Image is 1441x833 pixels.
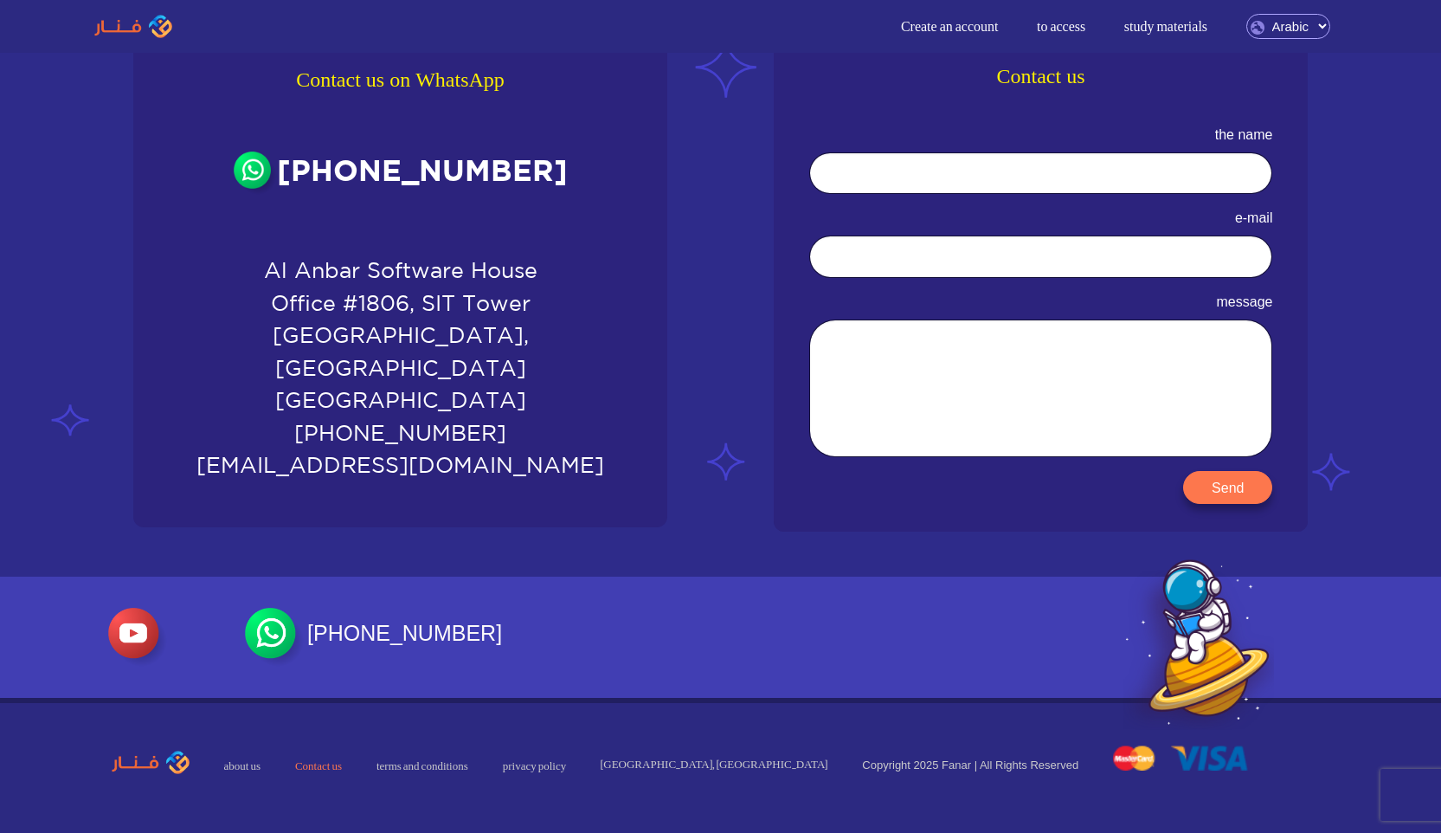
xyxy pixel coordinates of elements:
[1124,20,1207,35] font: study materials
[1037,20,1085,35] font: to access
[996,66,1084,88] font: Contact us
[271,291,531,315] font: Office #1806, SIT Tower
[264,258,537,282] font: Al Anbar Software House
[862,759,1078,772] font: Copyright 2025 Fanar | All Rights Reserved
[245,608,304,667] img: whatsapp.png
[275,388,526,412] font: [GEOGRAPHIC_DATA]
[1217,294,1273,309] font: message
[1107,16,1225,35] a: study materials
[234,152,277,195] img: whatsapp.png
[1251,21,1264,35] img: language.png
[601,759,827,771] font: [GEOGRAPHIC_DATA], [GEOGRAPHIC_DATA]
[1235,210,1273,225] font: e-mail
[1183,471,1272,503] button: Send
[1123,556,1274,743] img: space.png
[273,323,529,380] font: [GEOGRAPHIC_DATA], [GEOGRAPHIC_DATA]
[376,760,468,772] a: terms and conditions
[245,629,503,643] a: [PHONE_NUMBER]
[901,20,999,35] font: Create an account
[108,608,167,667] img: youtube.png
[1215,127,1273,142] font: the name
[196,453,604,477] font: [EMAIL_ADDRESS][DOMAIN_NAME]
[296,69,505,92] font: Contact us on WhatsApp
[884,16,1016,35] a: Create an account
[503,760,566,772] a: privacy policy
[224,760,261,772] a: about us
[1020,16,1103,35] a: to access
[307,621,502,645] font: [PHONE_NUMBER]
[294,421,506,445] font: [PHONE_NUMBER]
[277,153,568,186] font: [PHONE_NUMBER]
[295,760,342,772] a: Contact us
[1212,481,1244,495] font: Send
